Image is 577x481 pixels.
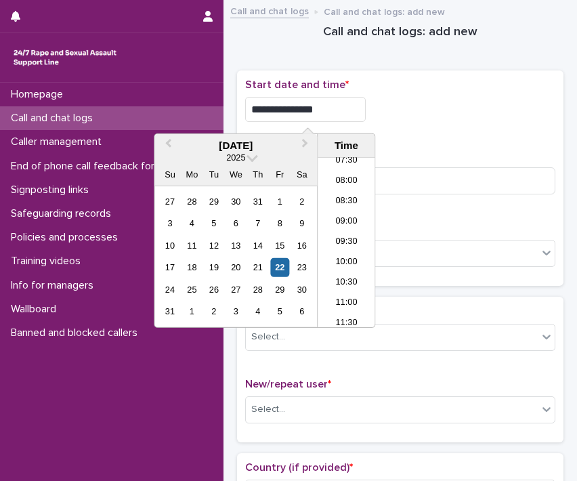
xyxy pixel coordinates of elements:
[5,231,129,244] p: Policies and processes
[271,214,289,232] div: Choose Friday, August 8th, 2025
[183,214,201,232] div: Choose Monday, August 4th, 2025
[161,258,179,276] div: Choose Sunday, August 17th, 2025
[237,24,563,41] h1: Call and chat logs: add new
[183,258,201,276] div: Choose Monday, August 18th, 2025
[318,151,375,171] li: 07:30
[249,258,267,276] div: Choose Thursday, August 21st, 2025
[205,280,223,299] div: Choose Tuesday, August 26th, 2025
[161,192,179,211] div: Choose Sunday, July 27th, 2025
[249,165,267,184] div: Th
[161,214,179,232] div: Choose Sunday, August 3rd, 2025
[318,314,375,334] li: 11:30
[159,190,313,322] div: month 2025-08
[245,462,353,473] span: Country (if provided)
[295,135,317,157] button: Next Month
[161,280,179,299] div: Choose Sunday, August 24th, 2025
[227,302,245,320] div: Choose Wednesday, September 3rd, 2025
[293,258,311,276] div: Choose Saturday, August 23rd, 2025
[318,253,375,273] li: 10:00
[293,236,311,255] div: Choose Saturday, August 16th, 2025
[205,165,223,184] div: Tu
[318,293,375,314] li: 11:00
[156,135,177,157] button: Previous Month
[271,280,289,299] div: Choose Friday, August 29th, 2025
[183,280,201,299] div: Choose Monday, August 25th, 2025
[161,302,179,320] div: Choose Sunday, August 31st, 2025
[318,273,375,293] li: 10:30
[205,302,223,320] div: Choose Tuesday, September 2nd, 2025
[227,258,245,276] div: Choose Wednesday, August 20th, 2025
[245,379,331,390] span: New/repeat user
[245,79,349,90] span: Start date and time
[5,184,100,196] p: Signposting links
[249,214,267,232] div: Choose Thursday, August 7th, 2025
[249,192,267,211] div: Choose Thursday, July 31st, 2025
[271,165,289,184] div: Fr
[161,165,179,184] div: Su
[5,207,122,220] p: Safeguarding records
[318,232,375,253] li: 09:30
[318,171,375,192] li: 08:00
[271,302,289,320] div: Choose Friday, September 5th, 2025
[249,236,267,255] div: Choose Thursday, August 14th, 2025
[183,192,201,211] div: Choose Monday, July 28th, 2025
[293,192,311,211] div: Choose Saturday, August 2nd, 2025
[5,279,104,292] p: Info for managers
[249,280,267,299] div: Choose Thursday, August 28th, 2025
[205,258,223,276] div: Choose Tuesday, August 19th, 2025
[318,192,375,212] li: 08:30
[5,112,104,125] p: Call and chat logs
[226,152,245,163] span: 2025
[183,302,201,320] div: Choose Monday, September 1st, 2025
[293,214,311,232] div: Choose Saturday, August 9th, 2025
[5,160,174,173] p: End of phone call feedback form
[205,192,223,211] div: Choose Tuesday, July 29th, 2025
[293,302,311,320] div: Choose Saturday, September 6th, 2025
[271,258,289,276] div: Choose Friday, August 22nd, 2025
[227,192,245,211] div: Choose Wednesday, July 30th, 2025
[324,3,445,18] p: Call and chat logs: add new
[251,330,285,344] div: Select...
[271,192,289,211] div: Choose Friday, August 1st, 2025
[11,44,119,71] img: rhQMoQhaT3yELyF149Cw
[183,165,201,184] div: Mo
[230,3,309,18] a: Call and chat logs
[5,88,74,101] p: Homepage
[318,212,375,232] li: 09:00
[293,280,311,299] div: Choose Saturday, August 30th, 2025
[154,140,317,152] div: [DATE]
[249,302,267,320] div: Choose Thursday, September 4th, 2025
[321,140,371,152] div: Time
[271,236,289,255] div: Choose Friday, August 15th, 2025
[161,236,179,255] div: Choose Sunday, August 10th, 2025
[5,255,91,268] p: Training videos
[227,280,245,299] div: Choose Wednesday, August 27th, 2025
[251,402,285,417] div: Select...
[205,214,223,232] div: Choose Tuesday, August 5th, 2025
[183,236,201,255] div: Choose Monday, August 11th, 2025
[227,236,245,255] div: Choose Wednesday, August 13th, 2025
[5,303,67,316] p: Wallboard
[5,135,112,148] p: Caller management
[5,327,148,339] p: Banned and blocked callers
[205,236,223,255] div: Choose Tuesday, August 12th, 2025
[227,214,245,232] div: Choose Wednesday, August 6th, 2025
[227,165,245,184] div: We
[293,165,311,184] div: Sa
